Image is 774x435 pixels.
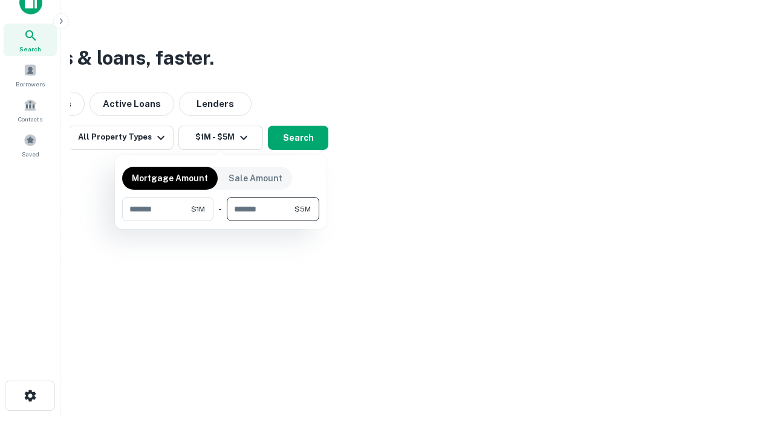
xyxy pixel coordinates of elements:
[218,197,222,221] div: -
[132,172,208,185] p: Mortgage Amount
[191,204,205,214] span: $1M
[294,204,311,214] span: $5M
[229,172,282,185] p: Sale Amount
[714,338,774,396] iframe: Chat Widget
